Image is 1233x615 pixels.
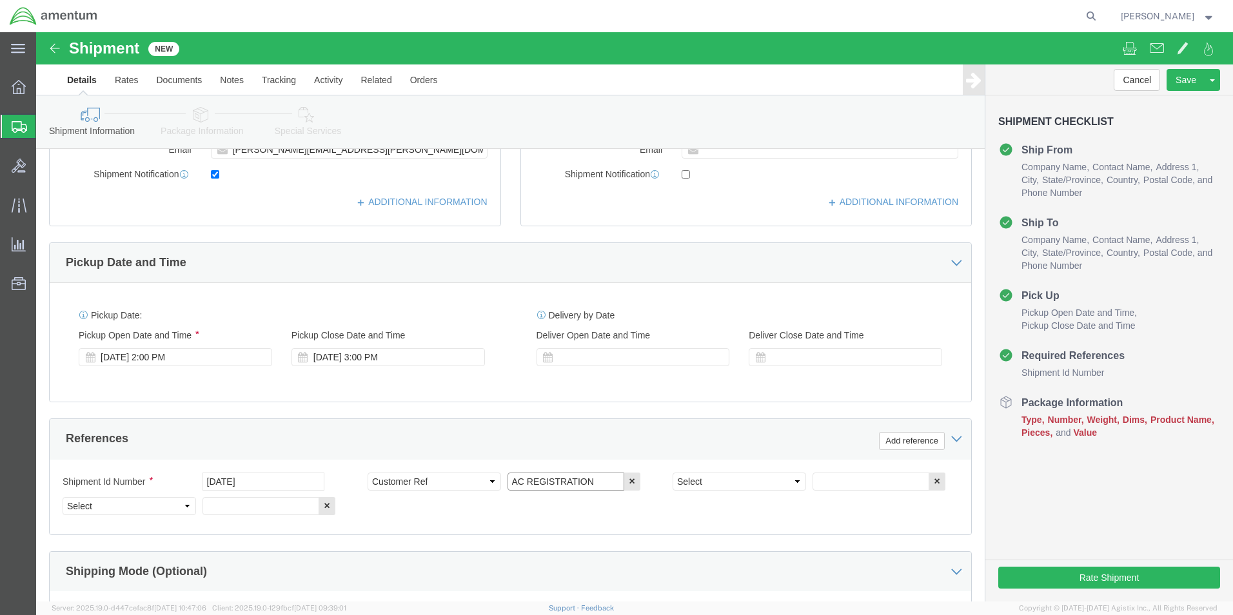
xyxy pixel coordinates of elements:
span: Copyright © [DATE]-[DATE] Agistix Inc., All Rights Reserved [1019,603,1218,614]
span: [DATE] 10:47:06 [154,604,206,612]
a: Feedback [581,604,614,612]
span: [DATE] 09:39:01 [294,604,346,612]
iframe: FS Legacy Container [36,32,1233,601]
span: Rosemarie Coey [1121,9,1194,23]
a: Support [549,604,581,612]
span: Client: 2025.19.0-129fbcf [212,604,346,612]
button: [PERSON_NAME] [1120,8,1216,24]
span: Server: 2025.19.0-d447cefac8f [52,604,206,612]
img: logo [9,6,98,26]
